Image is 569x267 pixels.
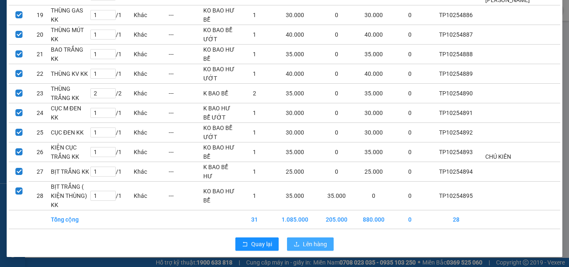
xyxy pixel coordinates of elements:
[30,5,50,25] td: 19
[392,123,427,142] td: 0
[427,25,485,45] td: TP10254887
[355,64,393,84] td: 40.000
[237,182,272,210] td: 1
[427,162,485,182] td: TP10254894
[203,45,237,64] td: KO BAO HƯ BỂ
[318,5,355,25] td: 0
[168,162,203,182] td: ---
[355,162,393,182] td: 25.000
[355,45,393,64] td: 35.000
[133,25,168,45] td: Khác
[392,84,427,103] td: 0
[318,210,355,229] td: 205.000
[318,84,355,103] td: 0
[237,123,272,142] td: 1
[90,142,134,162] td: / 1
[355,142,393,162] td: 35.000
[355,84,393,103] td: 35.000
[133,142,168,162] td: Khác
[392,45,427,64] td: 0
[318,123,355,142] td: 0
[237,103,272,123] td: 1
[427,142,485,162] td: TP10254893
[355,5,393,25] td: 30.000
[133,5,168,25] td: Khác
[427,84,485,103] td: TP10254890
[90,123,134,142] td: / 1
[168,142,203,162] td: ---
[427,182,485,210] td: TP10254895
[355,182,393,210] td: 0
[133,182,168,210] td: Khác
[237,142,272,162] td: 1
[203,25,237,45] td: KO BAO BỂ ƯỚT
[168,103,203,123] td: ---
[50,142,90,162] td: KIỆN CỤC TRẮNG KK
[392,142,427,162] td: 0
[392,103,427,123] td: 0
[203,84,237,103] td: K BAO BỂ
[235,237,279,251] button: rollbackQuay lại
[168,84,203,103] td: ---
[133,84,168,103] td: Khác
[272,45,318,64] td: 35.000
[272,182,318,210] td: 35.000
[90,64,134,84] td: / 1
[30,103,50,123] td: 24
[427,123,485,142] td: TP10254892
[392,210,427,229] td: 0
[272,84,318,103] td: 35.000
[427,5,485,25] td: TP10254886
[294,241,299,248] span: upload
[272,5,318,25] td: 30.000
[318,142,355,162] td: 0
[485,153,511,160] span: CHÚ KIÊN
[237,64,272,84] td: 1
[203,64,237,84] td: KO BAO HƯ ƯỚT
[318,25,355,45] td: 0
[168,5,203,25] td: ---
[392,25,427,45] td: 0
[392,64,427,84] td: 0
[50,103,90,123] td: CỤC M ĐEN KK
[237,45,272,64] td: 1
[203,142,237,162] td: KO BAO HƯ BỂ
[318,103,355,123] td: 0
[392,182,427,210] td: 0
[237,25,272,45] td: 1
[133,123,168,142] td: Khác
[168,25,203,45] td: ---
[237,5,272,25] td: 1
[272,210,318,229] td: 1.085.000
[237,210,272,229] td: 31
[50,5,90,25] td: THÙNG GAS KK
[272,25,318,45] td: 40.000
[318,162,355,182] td: 0
[427,103,485,123] td: TP10254891
[50,162,90,182] td: BỊT TRẮNG KK
[30,142,50,162] td: 26
[133,103,168,123] td: Khác
[133,162,168,182] td: Khác
[272,162,318,182] td: 25.000
[50,64,90,84] td: THÙNG KV KK
[318,182,355,210] td: 35.000
[90,162,134,182] td: / 1
[30,64,50,84] td: 22
[272,142,318,162] td: 35.000
[427,210,485,229] td: 28
[90,5,134,25] td: / 1
[30,84,50,103] td: 23
[251,240,272,249] span: Quay lại
[168,182,203,210] td: ---
[90,84,134,103] td: / 2
[427,45,485,64] td: TP10254888
[30,45,50,64] td: 21
[203,162,237,182] td: K BAO BỂ HƯ
[237,84,272,103] td: 2
[90,182,134,210] td: / 1
[50,25,90,45] td: THÙNG MÚT KK
[90,103,134,123] td: / 1
[168,123,203,142] td: ---
[272,123,318,142] td: 30.000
